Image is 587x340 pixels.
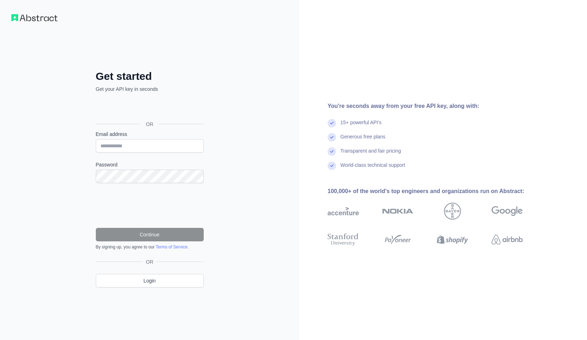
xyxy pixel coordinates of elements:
img: check mark [328,161,336,170]
button: Continue [96,228,204,241]
span: OR [140,121,159,128]
a: Login [96,274,204,287]
h2: Get started [96,70,204,83]
div: 15+ powerful API's [340,119,382,133]
img: Workflow [11,14,57,21]
a: Terms of Service [156,245,187,249]
img: airbnb [492,232,523,247]
p: Get your API key in seconds [96,86,204,93]
label: Email address [96,131,204,138]
img: accenture [328,203,359,220]
img: check mark [328,147,336,156]
span: OR [143,258,156,265]
img: stanford university [328,232,359,247]
div: 100,000+ of the world's top engineers and organizations run on Abstract: [328,187,545,196]
img: check mark [328,119,336,127]
iframe: Кнопка "Войти с аккаунтом Google" [92,100,206,116]
img: payoneer [382,232,413,247]
div: By signing up, you agree to our . [96,244,204,250]
div: You're seconds away from your free API key, along with: [328,102,545,110]
iframe: reCAPTCHA [96,192,204,219]
img: shopify [437,232,468,247]
img: check mark [328,133,336,142]
label: Password [96,161,204,168]
img: bayer [444,203,461,220]
div: World-class technical support [340,161,405,176]
img: google [492,203,523,220]
img: nokia [382,203,413,220]
div: Transparent and fair pricing [340,147,401,161]
div: Generous free plans [340,133,385,147]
